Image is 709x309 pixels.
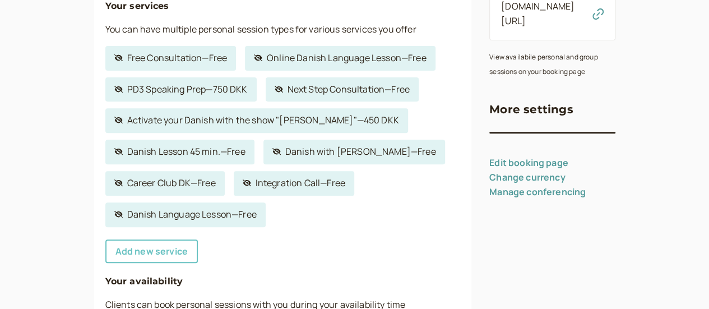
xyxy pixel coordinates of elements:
a: Edit booking page [489,156,568,169]
a: Change currency [489,171,565,183]
iframe: Chat Widget [653,255,709,309]
a: Danish with [PERSON_NAME]—Free [263,140,445,164]
p: You can have multiple personal session types for various services you offer [105,22,461,37]
a: Online Danish Language Lesson—Free [245,46,435,71]
a: Free Consultation—Free [105,46,237,71]
a: Danish Language Lesson—Free [105,202,266,227]
a: Career Club DK—Free [105,171,225,196]
a: Danish Lesson 45 min.—Free [105,140,254,164]
a: Activate your Danish with the show "[PERSON_NAME]"—450 DKK [105,108,408,133]
a: PD3 Speaking Prep—750 DKK [105,77,257,102]
a: Add new service [105,239,198,263]
h3: More settings [489,100,573,118]
a: Next Step Consultation—Free [266,77,419,102]
h4: Your availability [105,274,461,289]
small: View availabile personal and group sessions on your booking page [489,52,597,76]
a: Integration Call—Free [234,171,354,196]
a: Manage conferencing [489,186,586,198]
